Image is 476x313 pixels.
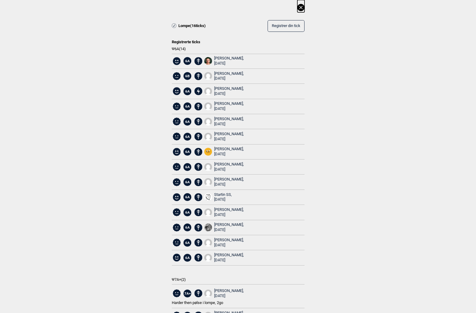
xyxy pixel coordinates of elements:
[214,293,244,299] div: [DATE]
[204,178,212,186] img: User fallback1
[268,20,305,32] button: Registrer din tick
[183,148,191,156] span: 6A
[172,47,305,52] span: Ψ 6A ( 14 )
[204,72,212,80] img: User fallback1
[183,254,191,262] span: 6A
[204,101,244,111] a: User fallback1[PERSON_NAME], [DATE]
[204,239,212,247] img: User fallback1
[183,223,191,231] span: 6A
[183,208,191,216] span: 6A
[183,118,191,126] span: 6A
[204,118,212,126] img: User fallback1
[183,57,191,65] span: 6A
[204,71,244,81] a: User fallback1[PERSON_NAME], [DATE]
[204,253,244,263] a: User fallback1[PERSON_NAME], [DATE]
[204,117,244,127] a: User fallback1[PERSON_NAME], [DATE]
[204,208,212,216] img: User fallback1
[183,163,191,171] span: 6A
[183,87,191,95] span: 6A
[214,288,244,299] div: [PERSON_NAME],
[183,178,191,186] span: 6A
[204,56,244,66] a: 1 D64 F659 699 B 4 AC0 AE83 8 A752141 A1 FA 4 E7 C6 E13 DA70 4985 B55 F 75938 CD1 A51 E[PERSON_NA...
[214,61,244,66] div: [DATE]
[204,177,244,187] a: User fallback1[PERSON_NAME], [DATE]
[204,148,212,156] img: Jake square
[172,300,223,305] span: Harder then pølse i lompe, 2go
[214,117,244,127] div: [PERSON_NAME],
[204,192,232,202] a: IMG 6109Startin SS, [DATE]
[214,238,244,248] div: [PERSON_NAME],
[214,152,244,157] div: [DATE]
[183,102,191,110] span: 6A
[183,193,191,201] span: 6A
[214,106,244,111] div: [DATE]
[214,71,244,81] div: [PERSON_NAME],
[214,177,244,187] div: [PERSON_NAME],
[183,133,191,141] span: 6A
[172,277,305,282] span: Ψ 7A+ ( 2 )
[214,137,244,142] div: [DATE]
[204,86,244,96] a: User fallback1[PERSON_NAME], [DATE]
[204,102,212,110] img: User fallback1
[214,132,244,142] div: [PERSON_NAME],
[204,132,244,142] a: User fallback1[PERSON_NAME], [DATE]
[183,239,191,247] span: 6A
[272,24,300,28] span: Registrer din tick
[214,192,232,202] div: Startin SS,
[214,197,232,202] div: [DATE]
[204,163,212,171] img: User fallback1
[214,207,244,217] div: [PERSON_NAME],
[204,223,212,231] img: Profile
[214,56,244,66] div: [PERSON_NAME],
[214,258,244,263] div: [DATE]
[214,182,244,187] div: [DATE]
[214,122,244,127] div: [DATE]
[172,36,305,45] div: Registrerte ticks
[214,167,244,172] div: [DATE]
[214,253,244,263] div: [PERSON_NAME],
[204,238,244,248] a: User fallback1[PERSON_NAME], [DATE]
[204,288,244,299] a: User fallback1[PERSON_NAME], [DATE]
[214,227,244,232] div: [DATE]
[204,87,212,95] img: User fallback1
[183,72,191,80] span: 6B
[204,162,244,172] a: User fallback1[PERSON_NAME], [DATE]
[178,23,206,29] span: Lompe ( 16 ticks)
[204,133,212,141] img: User fallback1
[214,76,244,81] div: [DATE]
[204,254,212,262] img: User fallback1
[214,86,244,96] div: [PERSON_NAME],
[214,212,244,217] div: [DATE]
[204,207,244,217] a: User fallback1[PERSON_NAME], [DATE]
[183,290,191,297] span: 7A+
[214,162,244,172] div: [PERSON_NAME],
[214,91,244,96] div: [DATE]
[204,290,212,297] img: User fallback1
[204,193,212,201] img: IMG 6109
[214,101,244,111] div: [PERSON_NAME],
[204,222,244,232] a: Profile[PERSON_NAME], [DATE]
[204,57,212,65] img: 1 D64 F659 699 B 4 AC0 AE83 8 A752141 A1 FA 4 E7 C6 E13 DA70 4985 B55 F 75938 CD1 A51 E
[214,243,244,248] div: [DATE]
[214,147,244,157] div: [PERSON_NAME],
[214,222,244,232] div: [PERSON_NAME],
[204,147,244,157] a: Jake square[PERSON_NAME], [DATE]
